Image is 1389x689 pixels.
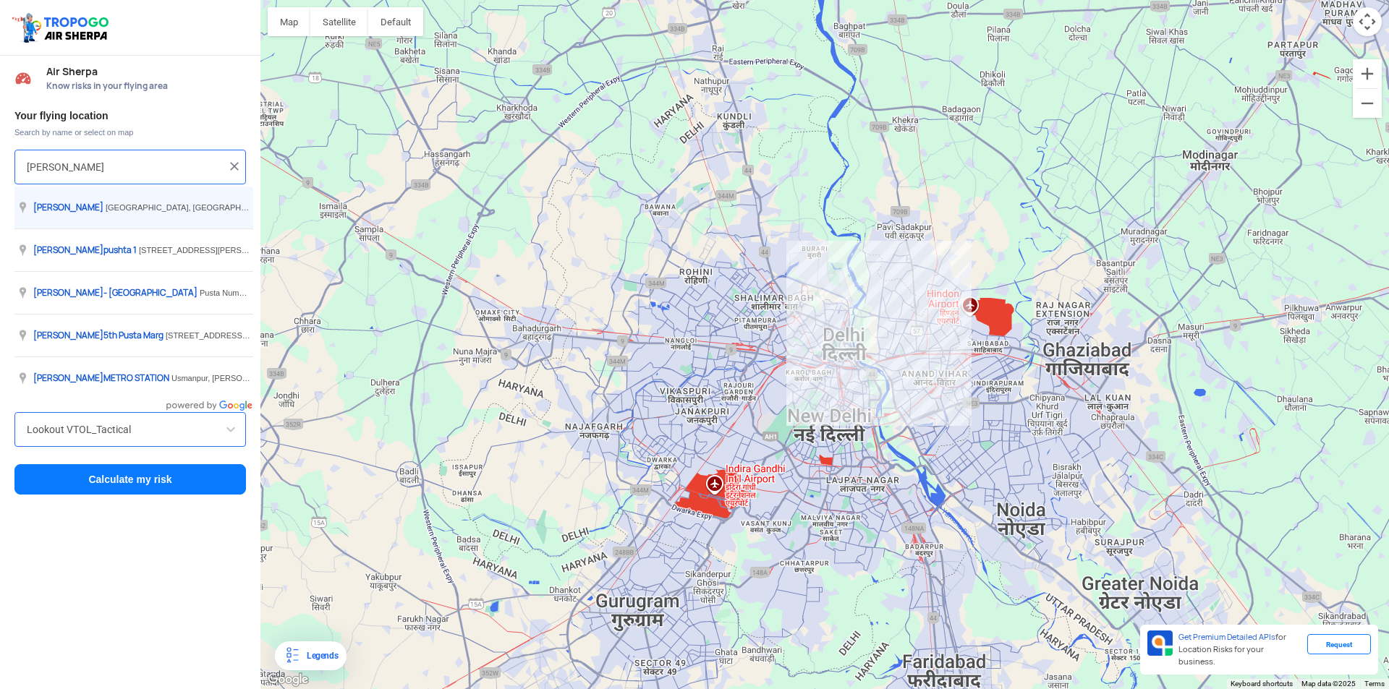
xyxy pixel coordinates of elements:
img: Premium APIs [1147,630,1173,656]
span: [PERSON_NAME] [33,202,103,213]
span: [PERSON_NAME] [33,372,103,384]
span: [PERSON_NAME] [33,287,103,299]
button: Keyboard shortcuts [1231,679,1293,689]
span: METRO STATION [33,372,171,384]
img: Legends [284,647,301,664]
img: ic_tgdronemaps.svg [11,11,114,44]
span: pushta 1 [33,244,139,256]
span: [PERSON_NAME] [33,244,103,256]
div: for Location Risks for your business. [1173,630,1307,669]
span: Map data ©2025 [1301,680,1356,688]
span: [GEOGRAPHIC_DATA], [GEOGRAPHIC_DATA] [106,203,276,212]
span: Get Premium Detailed APIs [1178,632,1275,642]
span: Air Sherpa [46,66,246,77]
img: Risk Scores [14,69,32,87]
img: ic_close.png [227,159,242,174]
button: Calculate my risk [14,464,246,495]
h3: Your flying location [14,111,246,121]
span: Pusta Number 2, [PERSON_NAME], [GEOGRAPHIC_DATA] [200,288,415,297]
div: Legends [301,647,338,664]
input: Search by name or Brand [27,421,234,438]
button: Map camera controls [1353,7,1382,36]
button: Zoom out [1353,89,1382,118]
span: [STREET_ADDRESS][PERSON_NAME] [139,246,283,254]
a: Terms [1364,680,1385,688]
span: Know risks in your flying area [46,80,246,92]
span: Usmanpur, [PERSON_NAME], [GEOGRAPHIC_DATA], [GEOGRAPHIC_DATA] [171,374,452,382]
div: Request [1307,634,1371,654]
span: [PERSON_NAME] [33,330,103,341]
button: Show satellite imagery [310,7,368,36]
span: [STREET_ADDRESS][PERSON_NAME][PERSON_NAME] [166,331,375,340]
button: Zoom in [1353,59,1382,88]
input: Search your flying location [27,158,223,176]
span: - [GEOGRAPHIC_DATA] [33,287,200,299]
span: 5th Pusta Marg [33,330,166,341]
button: Show street map [268,7,310,36]
img: Google [264,670,312,689]
a: Open this area in Google Maps (opens a new window) [264,670,312,689]
span: Search by name or select on map [14,127,246,138]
